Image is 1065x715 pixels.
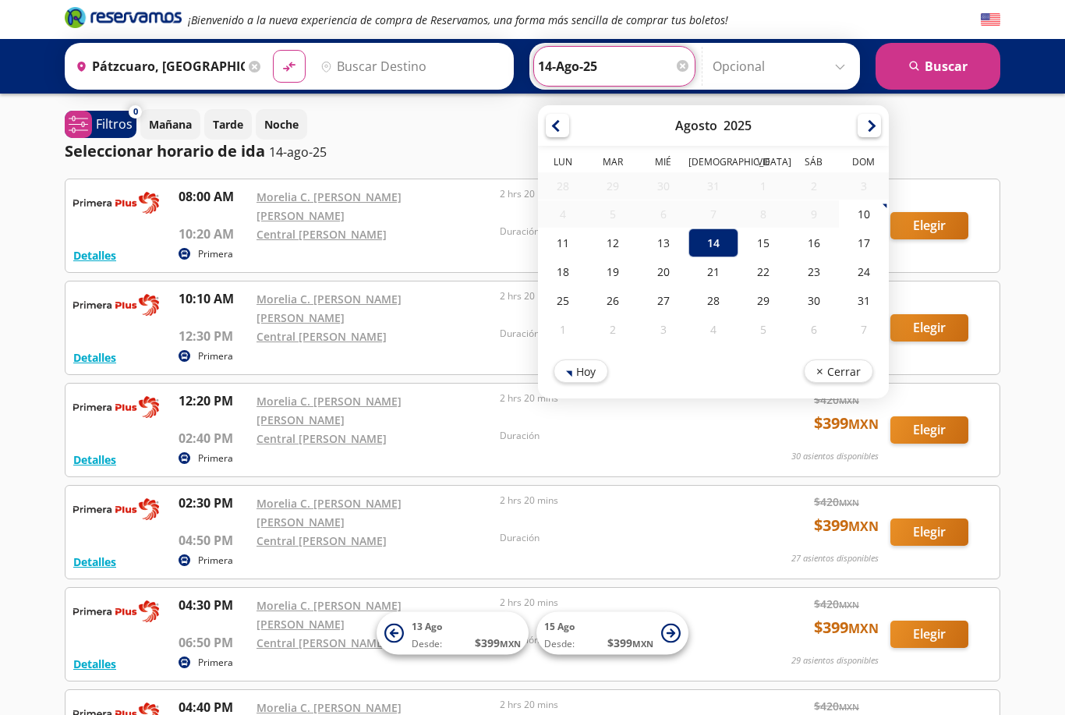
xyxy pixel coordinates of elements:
[257,598,402,632] a: Morelia C. [PERSON_NAME] [PERSON_NAME]
[149,116,192,133] p: Mañana
[198,349,233,363] p: Primera
[544,637,575,651] span: Desde:
[588,155,638,172] th: Martes
[688,315,738,344] div: 04-Sep-25
[179,187,249,206] p: 08:00 AM
[713,47,852,86] input: Opcional
[69,47,245,86] input: Buscar Origen
[890,314,968,342] button: Elegir
[839,599,859,611] small: MXN
[688,257,738,286] div: 21-Ago-25
[73,656,116,672] button: Detalles
[133,105,138,119] span: 0
[536,612,688,655] button: 15 AgoDesde:$399MXN
[848,620,879,637] small: MXN
[538,315,588,344] div: 01-Sep-25
[500,494,735,508] p: 2 hrs 20 mins
[198,247,233,261] p: Primera
[179,596,249,614] p: 04:30 PM
[538,172,588,200] div: 28-Jul-25
[839,228,889,257] div: 17-Ago-25
[500,187,735,201] p: 2 hrs 20 mins
[179,531,249,550] p: 04:50 PM
[198,656,233,670] p: Primera
[814,596,859,612] span: $ 420
[179,494,249,512] p: 02:30 PM
[724,117,752,134] div: 2025
[65,140,265,163] p: Seleccionar horario de ida
[688,172,738,200] div: 31-Jul-25
[538,286,588,315] div: 25-Ago-25
[554,359,608,383] button: Hoy
[73,187,159,218] img: RESERVAMOS
[814,514,879,537] span: $ 399
[639,228,688,257] div: 13-Ago-25
[179,633,249,652] p: 06:50 PM
[500,596,735,610] p: 2 hrs 20 mins
[500,698,735,712] p: 2 hrs 20 mins
[73,596,159,627] img: RESERVAMOS
[538,47,691,86] input: Elegir Fecha
[73,349,116,366] button: Detalles
[500,327,735,341] p: Duración
[179,429,249,448] p: 02:40 PM
[848,416,879,433] small: MXN
[544,620,575,633] span: 15 Ago
[814,616,879,639] span: $ 399
[632,638,653,650] small: MXN
[639,286,688,315] div: 27-Ago-25
[788,200,838,228] div: 09-Ago-25
[814,494,859,510] span: $ 420
[675,117,717,134] div: Agosto
[890,519,968,546] button: Elegir
[538,228,588,257] div: 11-Ago-25
[73,451,116,468] button: Detalles
[257,189,402,223] a: Morelia C. [PERSON_NAME] [PERSON_NAME]
[839,497,859,508] small: MXN
[179,391,249,410] p: 12:20 PM
[257,329,387,344] a: Central [PERSON_NAME]
[65,5,182,34] a: Brand Logo
[538,257,588,286] div: 18-Ago-25
[607,635,653,651] span: $ 399
[73,391,159,423] img: RESERVAMOS
[791,552,879,565] p: 27 asientos disponibles
[890,212,968,239] button: Elegir
[738,315,788,344] div: 05-Sep-25
[179,327,249,345] p: 12:30 PM
[588,286,638,315] div: 26-Ago-25
[639,315,688,344] div: 03-Sep-25
[500,531,735,545] p: Duración
[188,12,728,27] em: ¡Bienvenido a la nueva experiencia de compra de Reservamos, una forma más sencilla de comprar tus...
[257,227,387,242] a: Central [PERSON_NAME]
[738,172,788,200] div: 01-Ago-25
[500,289,735,303] p: 2 hrs 20 mins
[73,247,116,264] button: Detalles
[688,155,738,172] th: Jueves
[788,228,838,257] div: 16-Ago-25
[738,257,788,286] div: 22-Ago-25
[588,228,638,257] div: 12-Ago-25
[981,10,1000,30] button: English
[500,391,735,405] p: 2 hrs 20 mins
[639,200,688,228] div: 06-Ago-25
[788,172,838,200] div: 02-Ago-25
[814,698,859,714] span: $ 420
[257,431,387,446] a: Central [PERSON_NAME]
[257,635,387,650] a: Central [PERSON_NAME]
[257,394,402,427] a: Morelia C. [PERSON_NAME] [PERSON_NAME]
[96,115,133,133] p: Filtros
[538,200,588,228] div: 04-Ago-25
[848,518,879,535] small: MXN
[688,286,738,315] div: 28-Ago-25
[257,292,402,325] a: Morelia C. [PERSON_NAME] [PERSON_NAME]
[65,5,182,29] i: Brand Logo
[412,637,442,651] span: Desde:
[839,155,889,172] th: Domingo
[788,315,838,344] div: 06-Sep-25
[377,612,529,655] button: 13 AgoDesde:$399MXN
[65,111,136,138] button: 0Filtros
[588,200,638,228] div: 05-Ago-25
[198,554,233,568] p: Primera
[876,43,1000,90] button: Buscar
